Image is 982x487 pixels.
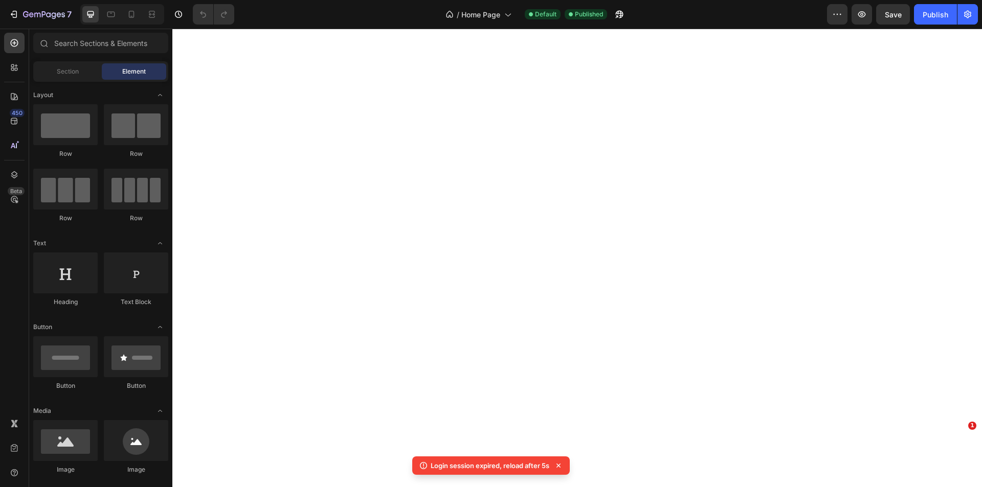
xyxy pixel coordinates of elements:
span: Save [885,10,902,19]
div: Button [33,381,98,390]
span: 1 [968,422,976,430]
span: Toggle open [152,87,168,103]
span: Element [122,67,146,76]
span: Default [535,10,556,19]
span: Layout [33,90,53,100]
div: Button [104,381,168,390]
p: Login session expired, reload after 5s [431,460,549,471]
span: Text [33,239,46,248]
div: Row [33,214,98,223]
div: Image [33,465,98,474]
span: Media [33,406,51,415]
div: Row [104,214,168,223]
div: Publish [923,9,948,20]
div: Row [104,149,168,158]
iframe: Design area [172,29,982,487]
span: Toggle open [152,403,168,419]
div: Beta [8,187,25,195]
div: 450 [10,109,25,117]
span: Published [575,10,603,19]
button: 7 [4,4,76,25]
button: Publish [914,4,957,25]
div: Text Block [104,297,168,307]
button: Save [876,4,910,25]
span: Button [33,322,52,332]
span: Home Page [461,9,500,20]
p: 7 [67,8,72,20]
iframe: Intercom live chat [947,437,972,461]
div: Image [104,465,168,474]
div: Row [33,149,98,158]
span: / [457,9,459,20]
span: Toggle open [152,319,168,335]
input: Search Sections & Elements [33,33,168,53]
span: Section [57,67,79,76]
span: Toggle open [152,235,168,251]
div: Heading [33,297,98,307]
div: Undo/Redo [193,4,234,25]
